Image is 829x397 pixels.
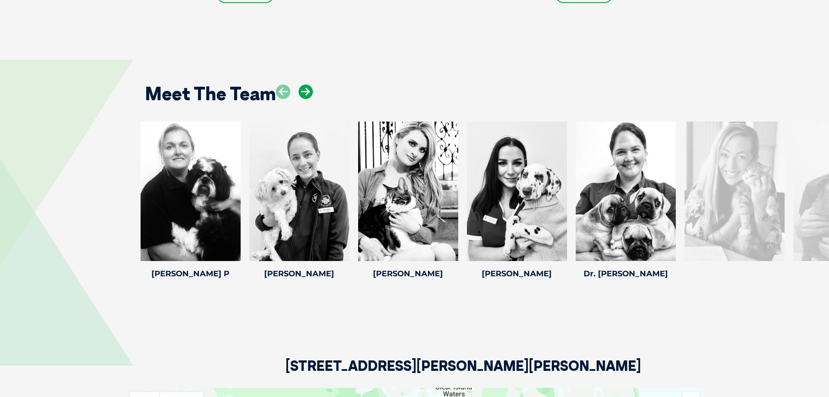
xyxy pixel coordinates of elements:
[358,270,458,278] h4: [PERSON_NAME]
[576,270,676,278] h4: Dr. [PERSON_NAME]
[467,270,567,278] h4: [PERSON_NAME]
[285,359,641,388] h2: [STREET_ADDRESS][PERSON_NAME][PERSON_NAME]
[141,270,241,278] h4: [PERSON_NAME] P
[812,40,821,48] button: Search
[249,270,349,278] h4: [PERSON_NAME]
[145,85,276,103] h2: Meet The Team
